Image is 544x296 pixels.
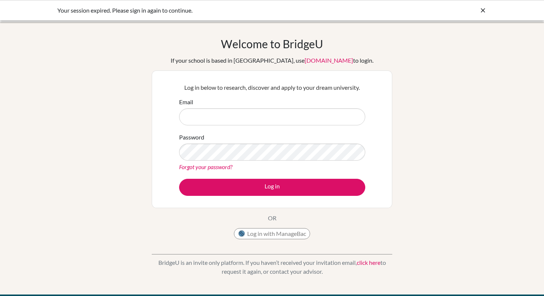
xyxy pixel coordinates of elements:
[305,57,353,64] a: [DOMAIN_NAME]
[179,98,193,106] label: Email
[57,6,376,15] div: Your session expired. Please sign in again to continue.
[221,37,323,50] h1: Welcome to BridgeU
[179,133,204,142] label: Password
[234,228,310,239] button: Log in with ManageBac
[152,258,392,276] p: BridgeU is an invite only platform. If you haven’t received your invitation email, to request it ...
[179,179,365,196] button: Log in
[268,214,276,223] p: OR
[179,163,232,170] a: Forgot your password?
[179,83,365,92] p: Log in below to research, discover and apply to your dream university.
[171,56,373,65] div: If your school is based in [GEOGRAPHIC_DATA], use to login.
[357,259,380,266] a: click here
